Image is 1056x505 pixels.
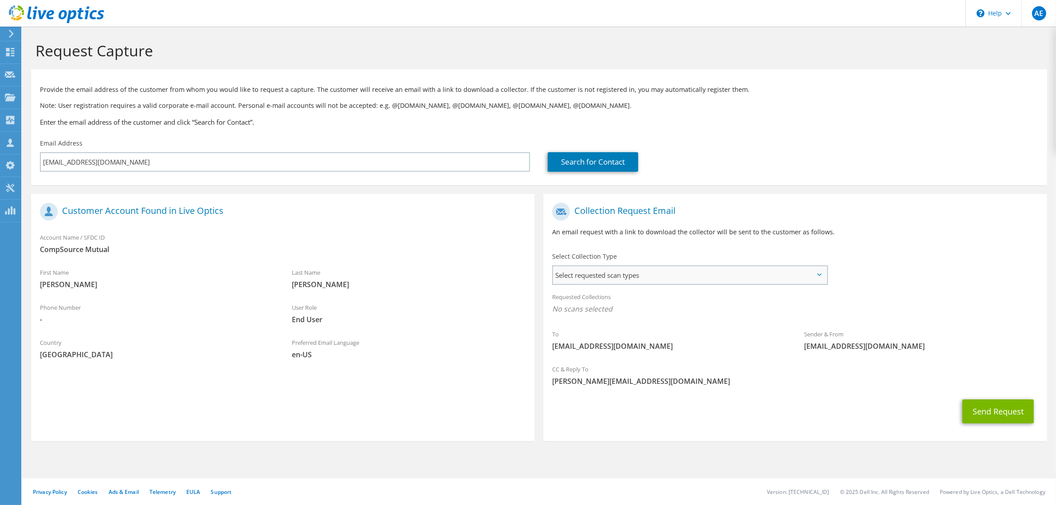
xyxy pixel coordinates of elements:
a: Ads & Email [109,488,139,496]
div: First Name [31,263,283,294]
a: Telemetry [149,488,176,496]
h3: Enter the email address of the customer and click “Search for Contact”. [40,117,1038,127]
div: Sender & From [795,325,1047,355]
h1: Collection Request Email [552,203,1033,221]
a: EULA [186,488,200,496]
li: © 2025 Dell Inc. All Rights Reserved [840,488,929,496]
p: An email request with a link to download the collector will be sent to the customer as follows. [552,227,1038,237]
span: [PERSON_NAME][EMAIL_ADDRESS][DOMAIN_NAME] [552,376,1038,386]
h1: Customer Account Found in Live Optics [40,203,521,221]
p: Provide the email address of the customer from whom you would like to request a capture. The cust... [40,85,1038,95]
div: To [543,325,795,355]
button: Send Request [962,399,1034,423]
svg: \n [977,9,985,17]
label: Email Address [40,139,82,148]
span: Select requested scan types [553,266,826,284]
p: Note: User registration requires a valid corporate e-mail account. Personal e-mail accounts will ... [40,101,1038,110]
div: Phone Number [31,298,283,329]
span: No scans selected [552,304,1038,314]
span: en-US [292,350,526,359]
label: Select Collection Type [552,252,617,261]
li: Powered by Live Optics, a Dell Technology [940,488,1045,496]
div: User Role [283,298,535,329]
h1: Request Capture [35,41,1038,60]
span: AE [1032,6,1046,20]
div: Country [31,333,283,364]
span: End User [292,315,526,324]
span: - [40,315,274,324]
span: [PERSON_NAME] [40,280,274,289]
div: Last Name [283,263,535,294]
a: Cookies [78,488,98,496]
span: [GEOGRAPHIC_DATA] [40,350,274,359]
a: Privacy Policy [33,488,67,496]
a: Support [211,488,232,496]
span: [EMAIL_ADDRESS][DOMAIN_NAME] [552,341,786,351]
div: CC & Reply To [543,360,1047,391]
div: Preferred Email Language [283,333,535,364]
span: [EMAIL_ADDRESS][DOMAIN_NAME] [804,341,1038,351]
span: [PERSON_NAME] [292,280,526,289]
div: Requested Collections [543,288,1047,320]
a: Search for Contact [548,152,638,172]
li: Version: [TECHNICAL_ID] [767,488,829,496]
div: Account Name / SFDC ID [31,228,534,259]
span: CompSource Mutual [40,245,526,254]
